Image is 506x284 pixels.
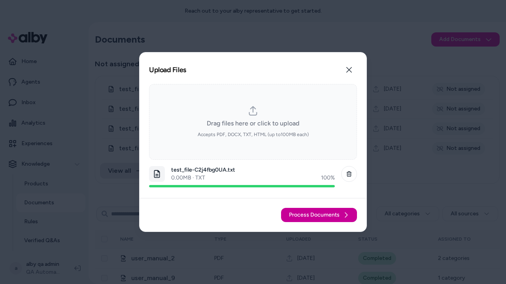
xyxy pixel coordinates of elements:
[149,163,357,222] ol: dropzone-file-list
[198,131,309,138] span: Accepts PDF, DOCX, TXT, HTML (up to 100 MB each)
[149,84,357,160] div: dropzone
[281,208,357,222] button: Process Documents
[171,166,335,174] p: test_file-C2j4fbg0UA.txt
[207,119,299,128] span: Drag files here or click to upload
[321,174,335,182] div: 100 %
[171,174,205,182] p: 0.00 MB · TXT
[149,66,186,73] h2: Upload Files
[289,211,340,219] span: Process Documents
[149,163,357,191] li: dropzone-file-list-item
